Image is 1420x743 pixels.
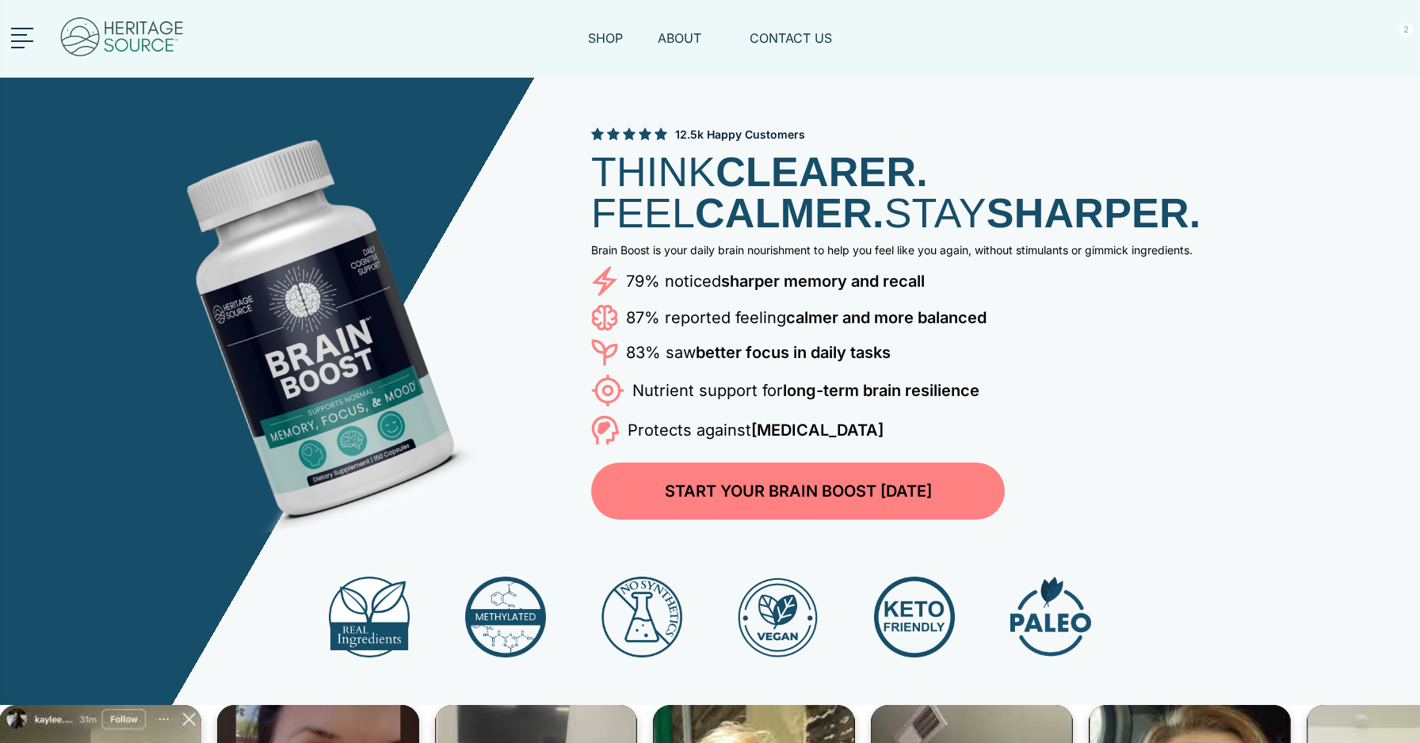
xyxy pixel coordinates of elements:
h1: THINK FEEL STAY [591,151,1304,234]
strong: calmer and more balanced [786,308,987,327]
p: 79% noticed [626,269,925,294]
a: START YOUR BRAIN BOOST [DATE] [591,463,1005,520]
img: Brain Boost Bottle [84,93,543,552]
span: 2 [1399,23,1413,36]
strong: long-term brain resilience [783,381,979,400]
strong: CALMER. [695,190,884,236]
a: ABOUT [658,29,715,66]
p: 83% saw [626,340,891,365]
img: Heritage Source [59,8,185,70]
img: No Synthetics [601,577,682,657]
strong: sharper memory and recall [721,272,925,291]
a: CONTACT US [750,29,832,66]
strong: SHARPER. [987,190,1201,236]
p: Protects against [628,417,884,443]
a: 2 [1391,29,1409,66]
strong: CLEARER. [716,149,928,195]
a: SHOP [588,29,623,66]
strong: better focus in daily tasks [696,343,891,362]
img: Methylated Vitamin Bs [465,577,546,657]
img: Paleo Friendly [1010,577,1091,657]
img: Keto Friendly [874,577,955,657]
img: Real Ingredients [329,577,410,657]
img: Vegan [738,577,819,657]
span: 12.5k Happy Customers [675,127,805,143]
strong: [MEDICAL_DATA] [751,421,884,440]
p: Nutrient support for [632,378,979,403]
p: Brain Boost is your daily brain nourishment to help you feel like you again, without stimulants o... [591,243,1304,257]
p: 87% reported feeling [626,305,987,330]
